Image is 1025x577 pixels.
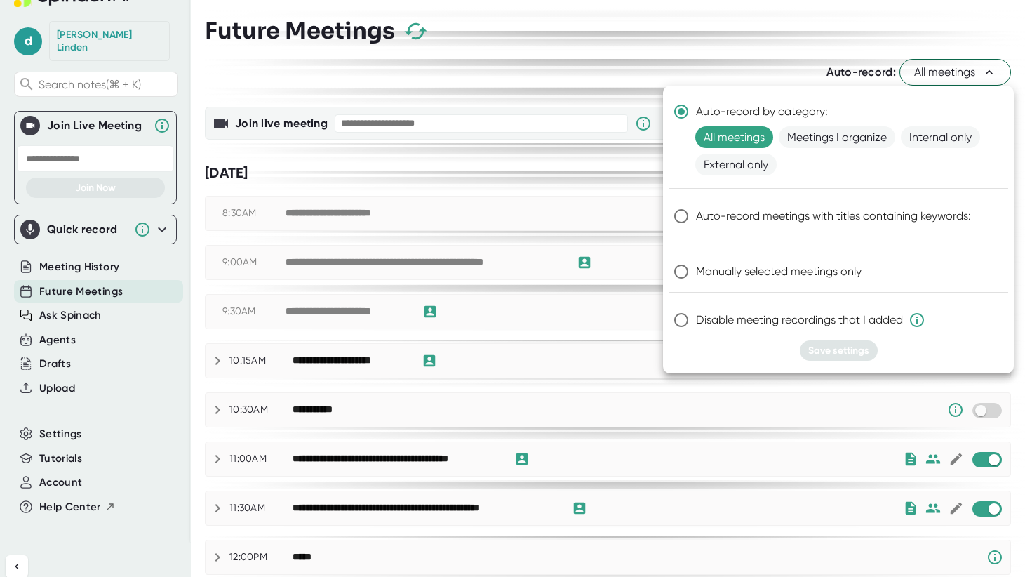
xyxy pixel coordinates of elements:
span: Auto-record meetings with titles containing keywords: [696,208,971,225]
span: Save settings [808,345,869,357]
span: All meetings [695,126,773,148]
span: External only [695,154,777,175]
button: Save settings [800,340,878,361]
span: Internal only [901,126,980,148]
span: Meetings I organize [779,126,895,148]
span: Auto-record by category: [696,103,828,120]
span: Manually selected meetings only [696,263,862,280]
span: Disable meeting recordings that I added [696,312,925,329]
